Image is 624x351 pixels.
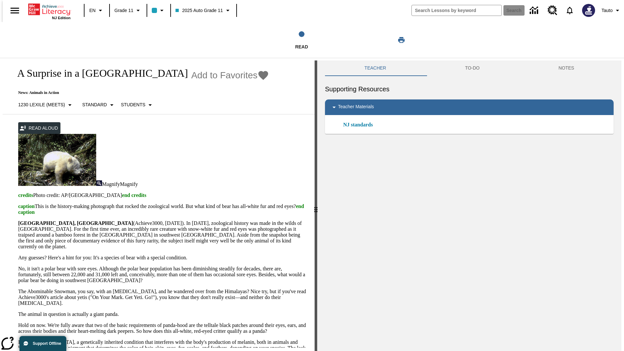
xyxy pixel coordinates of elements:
[582,4,595,17] img: Avatar
[526,2,544,19] a: Data Center
[52,16,71,20] span: NJ Edition
[18,203,35,209] span: caption
[18,255,307,261] p: Any guesses? Here's a hint for you: It's a species of bear with a special condition.
[114,7,133,14] span: Grade 11
[317,60,621,351] div: activity
[602,7,613,14] span: Tauto
[18,220,307,250] p: (Achieve3000, [DATE]). In [DATE], zoological history was made in the wilds of [GEOGRAPHIC_DATA]. ...
[325,84,614,94] h6: Supporting Resources
[89,7,96,14] span: EN
[18,311,307,317] p: The animal in question is actually a giant panda.
[578,2,599,19] button: Select a new avatar
[175,7,223,14] span: 2025 Auto Grade 11
[121,101,145,108] p: Students
[112,5,145,16] button: Grade: Grade 11, Select a grade
[86,5,107,16] button: Language: EN, Select a language
[315,60,317,351] div: Press Enter or Spacebar and then press right and left arrow keys to move the slider
[10,67,188,79] h1: A Surprise in a [GEOGRAPHIC_DATA]
[18,192,307,198] p: Photo credit: AP/[GEOGRAPHIC_DATA]
[149,5,168,16] button: Class color is light blue. Change class color
[18,134,96,186] img: albino pandas in China are sometimes mistaken for polar bears
[82,101,107,108] p: Standard
[102,181,120,187] span: Magnify
[120,181,138,187] span: Magnify
[391,34,412,46] button: Print
[3,60,315,348] div: reading
[412,5,501,16] input: search field
[18,203,304,215] span: end caption
[599,5,624,16] button: Profile/Settings
[544,2,561,19] a: Resource Center, Will open in new tab
[18,289,307,306] p: The Abominable Snowman, you say, with an [MEDICAL_DATA], and he wandered over from the Himalayas?...
[28,2,71,20] div: Home
[343,121,377,129] a: NJ standards
[191,70,257,81] span: Add to Favorites
[122,192,146,198] span: end credits
[191,70,269,81] button: Add to Favorites - A Surprise in a Bamboo Forest
[295,44,308,49] span: Read
[173,5,234,16] button: Class: 2025 Auto Grade 11, Select your class
[80,99,118,111] button: Scaffolds, Standard
[18,122,60,134] button: Read Aloud
[325,60,614,76] div: Instructional Panel Tabs
[33,341,61,346] span: Support Offline
[18,220,133,226] strong: [GEOGRAPHIC_DATA], [GEOGRAPHIC_DATA]
[10,90,269,95] p: News: Animals in Action
[217,22,386,58] button: Read step 1 of 1
[5,1,24,20] button: Open side menu
[325,60,426,76] button: Teacher
[338,103,374,111] p: Teacher Materials
[426,60,519,76] button: TO-DO
[18,203,307,215] p: This is the history-making photograph that rocked the zoological world. But what kind of bear has...
[16,99,76,111] button: Select Lexile, 1230 Lexile (Meets)
[18,192,33,198] span: credits
[561,2,578,19] a: Notifications
[18,322,307,334] p: Hold on now. We're fully aware that two of the basic requirements of panda-hood are the telltale ...
[519,60,614,76] button: NOTES
[325,99,614,115] div: Teacher Materials
[19,336,66,351] button: Support Offline
[18,101,65,108] p: 1230 Lexile (Meets)
[96,180,102,186] img: Magnify
[18,266,307,283] p: No, it isn't a polar bear with sore eyes. Although the polar bear population has been diminishing...
[118,99,157,111] button: Select Student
